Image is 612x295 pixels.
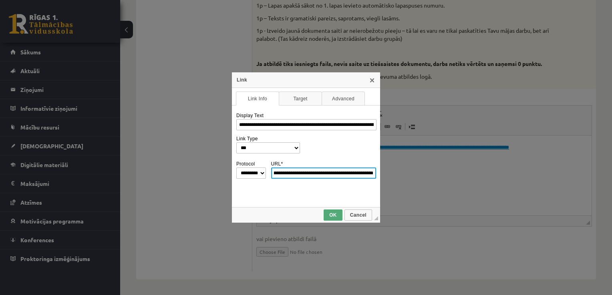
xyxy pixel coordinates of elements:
[236,113,264,118] label: Display Text
[345,212,371,218] span: Cancel
[344,209,372,221] a: Cancel
[369,77,375,83] a: Close
[232,72,380,88] div: Link
[236,136,258,142] label: Link Type
[8,8,327,16] body: Editor, wiswyg-editor-user-answer-47024727622860
[236,92,279,106] a: Link Info
[374,216,378,220] div: Resize
[236,109,376,205] div: Link Info
[322,92,365,106] a: Advanced
[271,161,283,167] label: URL
[324,209,342,221] a: OK
[324,212,342,218] span: OK
[279,92,322,106] a: Target
[236,161,255,167] label: Protocol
